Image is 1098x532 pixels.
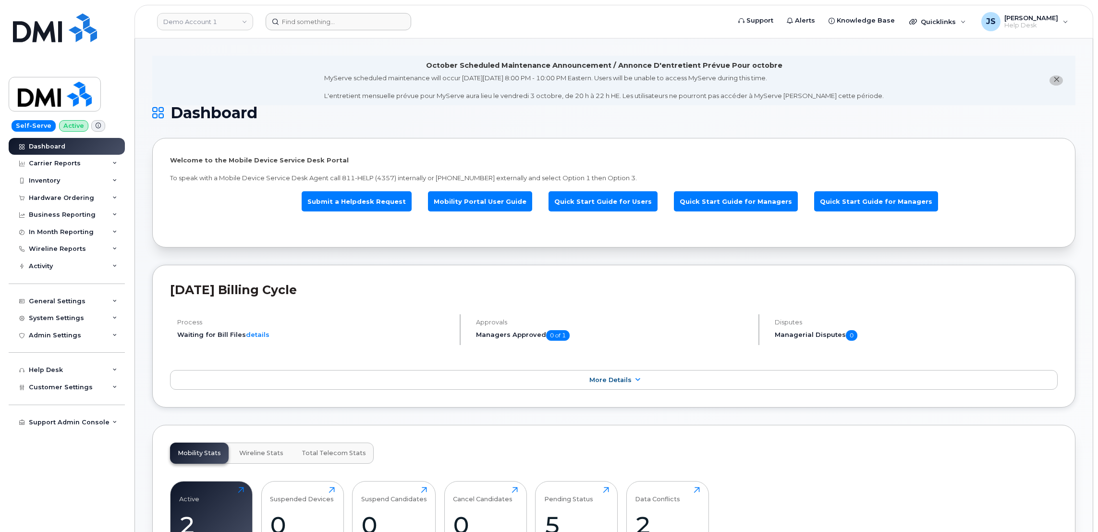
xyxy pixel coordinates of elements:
div: October Scheduled Maintenance Announcement / Annonce D'entretient Prévue Pour octobre [426,61,782,71]
li: Waiting for Bill Files [177,330,451,339]
div: Pending Status [544,487,593,503]
h4: Disputes [775,319,1058,326]
button: close notification [1049,75,1063,86]
a: Mobility Portal User Guide [428,191,532,212]
a: Quick Start Guide for Users [549,191,658,212]
p: To speak with a Mobile Device Service Desk Agent call 811-HELP (4357) internally or [PHONE_NUMBER... [170,173,1058,183]
div: Active [179,487,199,503]
div: Suspend Candidates [361,487,427,503]
a: Quick Start Guide for Managers [674,191,798,212]
span: 0 [846,330,857,341]
span: Wireline Stats [239,449,283,457]
span: 0 of 1 [546,330,570,341]
h5: Managers Approved [476,330,750,341]
span: More Details [589,376,632,384]
h4: Approvals [476,319,750,326]
div: Data Conflicts [635,487,680,503]
span: Total Telecom Stats [302,449,366,457]
h2: [DATE] Billing Cycle [170,283,1058,297]
a: Quick Start Guide for Managers [814,191,938,212]
h4: Process [177,319,451,326]
div: MyServe scheduled maintenance will occur [DATE][DATE] 8:00 PM - 10:00 PM Eastern. Users will be u... [324,74,884,100]
div: Suspended Devices [270,487,334,503]
h5: Managerial Disputes [775,330,1058,341]
div: Cancel Candidates [453,487,512,503]
a: Submit a Helpdesk Request [302,191,412,212]
span: Dashboard [171,106,257,120]
a: details [246,331,269,338]
p: Welcome to the Mobile Device Service Desk Portal [170,156,1058,165]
